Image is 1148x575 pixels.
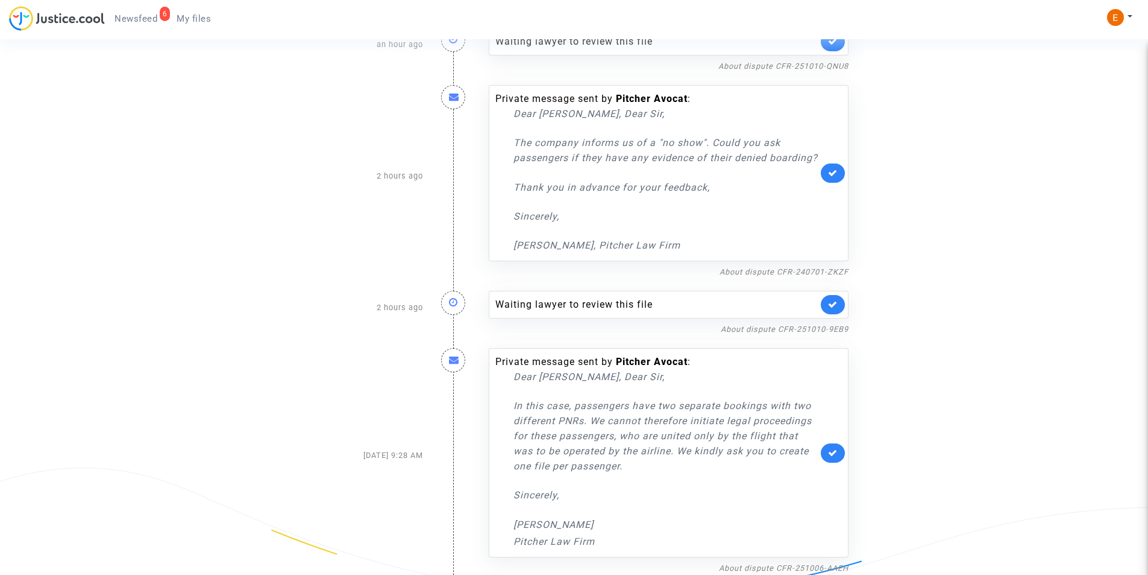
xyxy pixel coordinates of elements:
[513,369,818,384] p: Dear [PERSON_NAME], Dear Sir,
[513,534,818,549] p: Pitcher Law Firm
[495,34,818,49] div: Waiting lawyer to review this file
[513,135,818,165] p: The company informs us of a "no show". Could you ask passengers if they have any evidence of thei...
[513,488,818,503] p: Sincerely,
[513,238,818,253] p: [PERSON_NAME], Pitcher Law Firm
[167,10,221,28] a: My files
[105,10,167,28] a: 6Newsfeed
[616,356,688,367] b: Pitcher Avocat
[513,106,818,121] p: Dear [PERSON_NAME], Dear Sir,
[1107,9,1124,26] img: ACg8ocIeiFvHKe4dA5oeRFd_CiCnuxWUEc1A2wYhRJE3TTWt=s96-c
[290,16,432,73] div: an hour ago
[513,180,818,195] p: Thank you in advance for your feedback,
[495,297,818,312] div: Waiting lawyer to review this file
[718,62,848,71] a: About dispute CFR-251010-QNU8
[290,73,432,279] div: 2 hours ago
[9,6,105,31] img: jc-logo.svg
[495,92,818,253] div: Private message sent by :
[719,564,848,573] a: About dispute CFR-251006-AAEH
[160,7,171,21] div: 6
[513,209,818,224] p: Sincerely,
[290,336,432,575] div: [DATE] 9:28 AM
[513,517,818,532] p: [PERSON_NAME]
[513,398,818,474] p: In this case, passengers have two separate bookings with two different PNRs. We cannot therefore ...
[721,325,848,334] a: About dispute CFR-251010-9EB9
[114,13,157,24] span: Newsfeed
[616,93,688,104] b: Pitcher Avocat
[177,13,211,24] span: My files
[495,355,818,549] div: Private message sent by :
[290,279,432,336] div: 2 hours ago
[720,267,848,276] a: About dispute CFR-240701-ZKZF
